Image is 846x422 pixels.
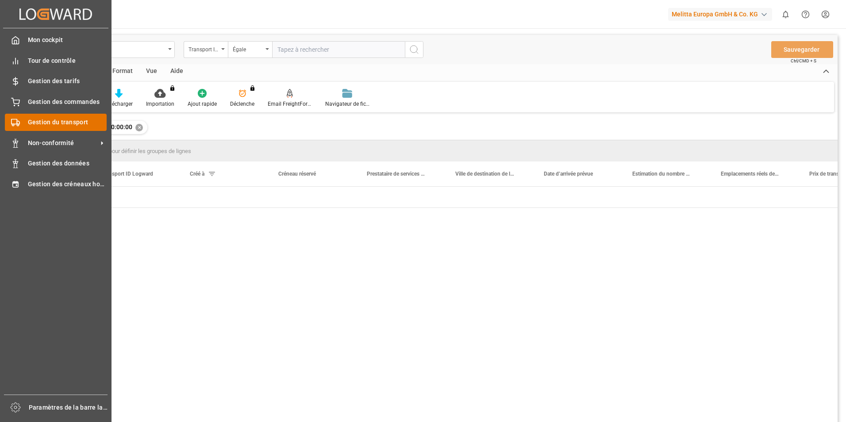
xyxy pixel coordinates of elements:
[5,93,107,110] a: Gestion des commandes
[29,403,108,412] span: Paramètres de la barre latérale
[135,124,143,131] div: ✕
[632,171,692,177] span: Estimation du nombre de places de palettes
[455,171,515,177] span: Ville de destination de livraison
[268,100,312,108] div: Email FreightForwarders
[544,171,593,177] span: Date d’arrivée prévue
[325,100,369,108] div: Navigateur de fichiers
[791,58,816,64] span: Ctrl/CMD + S
[28,35,107,45] span: Mon cockpit
[272,41,405,58] input: Tapez à rechercher
[184,41,228,58] button: Ouvrir le menu
[233,43,263,54] div: Égale
[28,118,107,127] span: Gestion du transport
[5,31,107,49] a: Mon cockpit
[101,171,153,177] span: Transport ID Logward
[367,171,426,177] span: Prestataire de services de transport
[5,175,107,192] a: Gestion des créneaux horaires
[190,171,204,177] span: Créé à
[668,6,776,23] button: Melitta Europa GmbH & Co. KG
[164,64,190,79] div: Aide
[228,41,272,58] button: Ouvrir le menu
[5,155,107,172] a: Gestion des données
[28,159,107,168] span: Gestion des données
[28,138,98,148] span: Non-conformité
[405,41,423,58] button: Bouton de recherche
[28,97,107,107] span: Gestion des commandes
[139,64,164,79] div: Vue
[28,180,107,189] span: Gestion des créneaux horaires
[672,10,758,19] font: Melitta Europa GmbH & Co. KG
[106,64,139,79] div: Format
[28,56,107,65] span: Tour de contrôle
[5,52,107,69] a: Tour de contrôle
[721,171,780,177] span: Emplacements réels des palettes
[776,4,796,24] button: Afficher 0 nouvelles notifications
[5,114,107,131] a: Gestion du transport
[188,100,217,108] div: Ajout rapide
[796,4,815,24] button: Centre d’aide
[105,100,133,108] div: Télécharger
[5,73,107,90] a: Gestion des tarifs
[278,171,316,177] span: Créneau réservé
[28,77,107,86] span: Gestion des tarifs
[771,41,833,58] button: Sauvegarder
[67,148,191,154] span: Faites glisser ici pour définir les groupes de lignes
[188,43,219,54] div: Transport ID Logward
